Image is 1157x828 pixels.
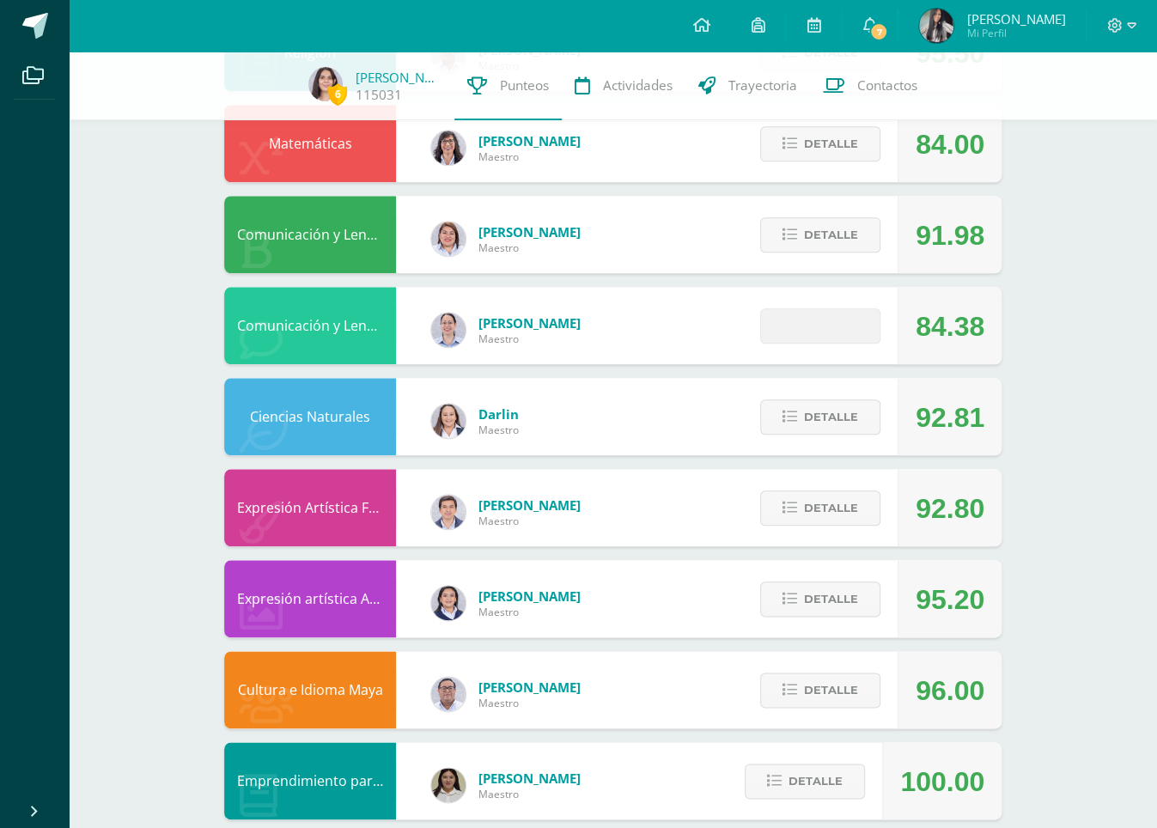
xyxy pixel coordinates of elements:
[478,423,519,437] span: Maestro
[478,679,581,696] span: [PERSON_NAME]
[500,76,549,94] span: Punteos
[804,310,858,342] span: Detalle
[478,514,581,528] span: Maestro
[328,83,347,105] span: 6
[431,586,466,620] img: 799791cd4ec4703767168e1db4dfe2dd.png
[224,196,396,273] div: Comunicación y Lenguaje Idioma Español
[869,22,888,41] span: 7
[789,765,843,797] span: Detalle
[478,149,581,164] span: Maestro
[224,560,396,637] div: Expresión artística ARTES PLÁSTICAS
[478,588,581,605] span: [PERSON_NAME]
[478,314,581,332] span: [PERSON_NAME]
[603,76,673,94] span: Actividades
[916,652,984,729] div: 96.00
[760,308,880,344] button: Detalle
[857,76,917,94] span: Contactos
[356,69,441,86] a: [PERSON_NAME]
[431,404,466,438] img: 794815d7ffad13252b70ea13fddba508.png
[478,132,581,149] span: [PERSON_NAME]
[478,496,581,514] span: [PERSON_NAME]
[431,677,466,711] img: 5778bd7e28cf89dedf9ffa8080fc1cd8.png
[431,131,466,165] img: 11d0a4ab3c631824f792e502224ffe6b.png
[916,379,984,456] div: 92.81
[685,52,810,120] a: Trayectoria
[224,469,396,546] div: Expresión Artística FORMACIÓN MUSICAL
[966,26,1065,40] span: Mi Perfil
[478,787,581,801] span: Maestro
[916,470,984,547] div: 92.80
[760,490,880,526] button: Detalle
[966,10,1065,27] span: [PERSON_NAME]
[562,52,685,120] a: Actividades
[804,219,858,251] span: Detalle
[454,52,562,120] a: Punteos
[478,223,581,240] span: [PERSON_NAME]
[900,743,984,820] div: 100.00
[810,52,930,120] a: Contactos
[804,401,858,433] span: Detalle
[916,106,984,183] div: 84.00
[224,378,396,455] div: Ciencias Naturales
[431,768,466,802] img: 7b13906345788fecd41e6b3029541beb.png
[919,9,953,43] img: fc1d7358278b5ecfd922354b5b0256cd.png
[478,405,519,423] span: Darlin
[760,126,880,161] button: Detalle
[916,197,984,274] div: 91.98
[431,313,466,347] img: daba15fc5312cea3888e84612827f950.png
[916,561,984,638] div: 95.20
[478,696,581,710] span: Maestro
[760,581,880,617] button: Detalle
[804,492,858,524] span: Detalle
[728,76,797,94] span: Trayectoria
[804,128,858,160] span: Detalle
[804,583,858,615] span: Detalle
[478,332,581,346] span: Maestro
[356,86,402,104] a: 115031
[478,240,581,255] span: Maestro
[224,651,396,728] div: Cultura e Idioma Maya
[431,222,466,256] img: a4e180d3c88e615cdf9cba2a7be06673.png
[745,764,865,799] button: Detalle
[224,287,396,364] div: Comunicación y Lenguaje Inglés
[431,495,466,529] img: 32863153bf8bbda601a51695c130e98e.png
[760,673,880,708] button: Detalle
[478,605,581,619] span: Maestro
[760,399,880,435] button: Detalle
[760,217,880,253] button: Detalle
[308,67,343,101] img: e5c222c8d3e0813105f08c03a4194095.png
[804,674,858,706] span: Detalle
[478,770,581,787] span: [PERSON_NAME]
[916,288,984,365] div: 84.38
[224,105,396,182] div: Matemáticas
[224,742,396,819] div: Emprendimiento para la Productividad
